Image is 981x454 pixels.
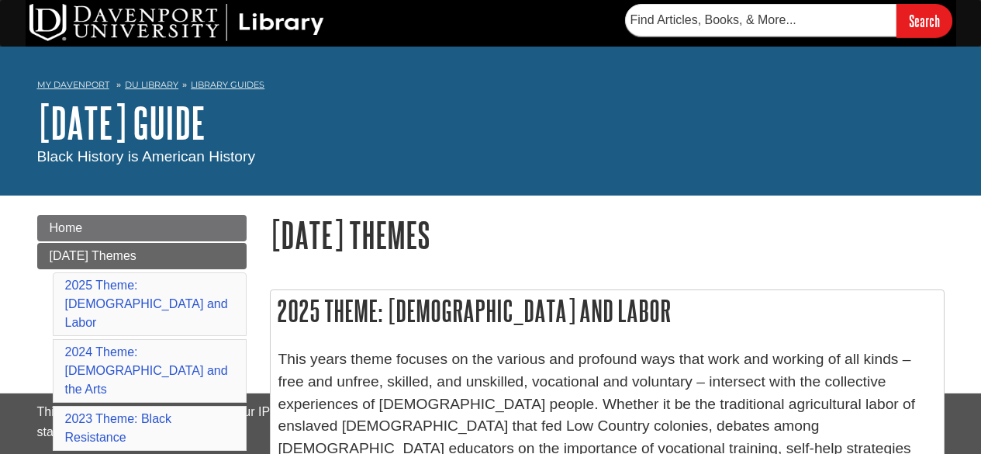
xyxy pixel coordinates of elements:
[271,290,944,331] h2: 2025 Theme: [DEMOGRAPHIC_DATA] and Labor
[625,4,952,37] form: Searches DU Library's articles, books, and more
[37,99,206,147] a: [DATE] Guide
[191,79,264,90] a: Library Guides
[65,412,172,444] a: 2023 Theme: Black Resistance
[37,243,247,269] a: [DATE] Themes
[65,279,228,329] a: 2025 Theme: [DEMOGRAPHIC_DATA] and Labor
[625,4,896,36] input: Find Articles, Books, & More...
[37,78,109,92] a: My Davenport
[270,215,945,255] h1: [DATE] Themes
[125,79,178,90] a: DU Library
[65,345,228,396] a: 2024 Theme: [DEMOGRAPHIC_DATA] and the Arts
[37,75,945,99] nav: breadcrumb
[37,148,255,165] span: Black History is American History
[50,221,83,234] span: Home
[37,215,247,241] a: Home
[29,4,324,41] img: DU Library
[896,4,952,37] input: Search
[50,249,136,262] span: [DATE] Themes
